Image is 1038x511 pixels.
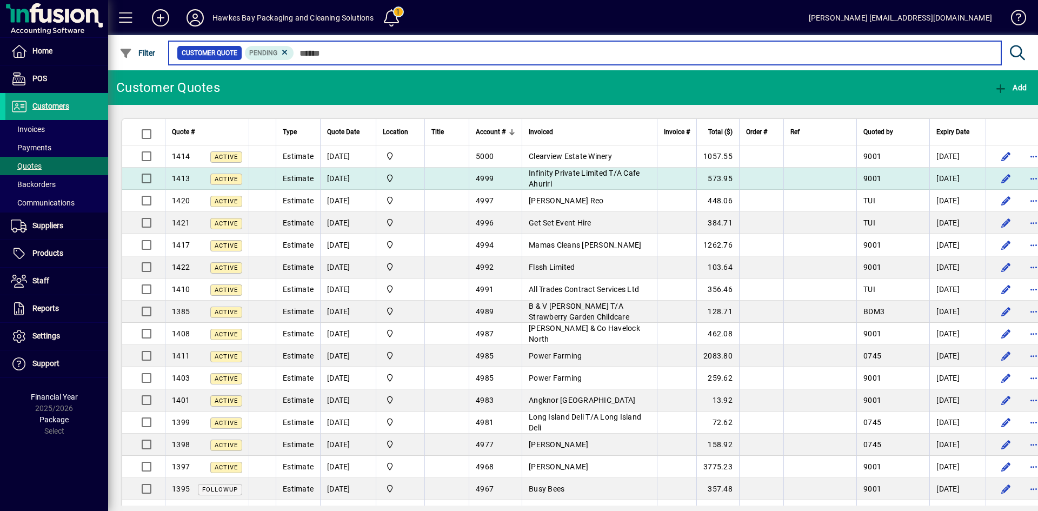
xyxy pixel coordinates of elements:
div: Account # [476,126,515,138]
button: Profile [178,8,212,28]
span: Estimate [283,374,314,382]
span: 1422 [172,263,190,271]
span: Ref [790,126,800,138]
button: Edit [997,480,1014,497]
span: Estimate [283,152,314,161]
span: Mamas Cleans [PERSON_NAME] [529,241,642,249]
span: 0745 [863,351,881,360]
span: Estimate [283,440,314,449]
span: 9001 [863,152,881,161]
span: Suppliers [32,221,63,230]
span: Quote Date [327,126,360,138]
span: Invoiced [529,126,553,138]
span: 1399 [172,418,190,427]
span: 4985 [476,374,494,382]
a: Backorders [5,175,108,194]
span: Settings [32,331,60,340]
div: Customer Quotes [116,79,220,96]
td: 13.92 [696,389,739,412]
span: POS [32,74,47,83]
button: Edit [997,258,1014,276]
span: 9001 [863,396,881,404]
span: FOLLOWUP [202,486,238,493]
span: Infinity Private Limited T/A Cafe Ahuriri [529,169,640,188]
button: Edit [997,303,1014,320]
span: Central [383,328,418,340]
span: Central [383,394,418,406]
span: 1414 [172,152,190,161]
span: 9001 [863,485,881,493]
span: 9001 [863,329,881,338]
button: Edit [997,214,1014,231]
span: 9001 [863,462,881,471]
span: Add [994,83,1027,92]
span: Active [215,442,238,449]
td: 259.62 [696,367,739,389]
span: Angknor [GEOGRAPHIC_DATA] [529,396,635,404]
td: 356.46 [696,278,739,301]
td: [DATE] [929,434,986,456]
td: [DATE] [320,434,376,456]
td: [DATE] [320,190,376,212]
td: [DATE] [929,478,986,500]
span: Pending [249,49,277,57]
span: Title [431,126,444,138]
td: [DATE] [320,168,376,190]
span: 4994 [476,241,494,249]
span: 4999 [476,174,494,183]
span: Active [215,397,238,404]
span: Central [383,195,418,207]
span: Estimate [283,196,314,205]
span: BDM3 [863,307,884,316]
span: 1411 [172,351,190,360]
span: Estimate [283,263,314,271]
td: 103.64 [696,256,739,278]
span: Active [215,220,238,227]
span: Estimate [283,329,314,338]
td: [DATE] [929,278,986,301]
td: [DATE] [320,456,376,478]
span: Package [39,415,69,424]
span: Estimate [283,241,314,249]
td: [DATE] [929,367,986,389]
span: 1403 [172,374,190,382]
td: [DATE] [929,301,986,323]
span: [PERSON_NAME] Reo [529,196,603,205]
span: 4977 [476,440,494,449]
button: Edit [997,325,1014,342]
span: Clearview Estate Winery [529,152,612,161]
span: Central [383,283,418,295]
span: Customers [32,102,69,110]
td: [DATE] [320,278,376,301]
span: Staff [32,276,49,285]
div: Hawkes Bay Packaging and Cleaning Solutions [212,9,374,26]
div: Quoted by [863,126,923,138]
a: Suppliers [5,213,108,240]
span: Get Set Event Hire [529,218,591,227]
td: [DATE] [929,256,986,278]
span: Central [383,461,418,473]
span: 0745 [863,440,881,449]
span: 1401 [172,396,190,404]
span: Estimate [283,307,314,316]
span: 1408 [172,329,190,338]
span: 9001 [863,241,881,249]
span: 4985 [476,351,494,360]
span: Central [383,306,418,317]
span: Active [215,264,238,271]
span: Active [215,353,238,360]
span: 1385 [172,307,190,316]
td: [DATE] [320,256,376,278]
td: [DATE] [929,145,986,168]
td: 384.71 [696,212,739,234]
span: Total ($) [708,126,733,138]
span: Central [383,416,418,428]
td: [DATE] [929,234,986,256]
span: 9001 [863,174,881,183]
a: Payments [5,138,108,157]
span: Order # [746,126,767,138]
span: 1397 [172,462,190,471]
span: Account # [476,126,505,138]
span: 4968 [476,462,494,471]
span: 4989 [476,307,494,316]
